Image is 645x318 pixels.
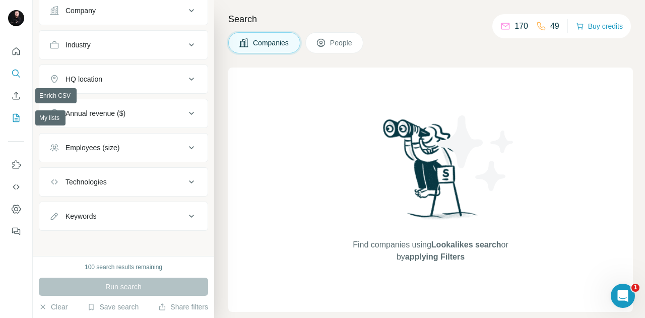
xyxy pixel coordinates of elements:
[39,204,208,228] button: Keywords
[431,240,501,249] span: Lookalikes search
[8,109,24,127] button: My lists
[39,33,208,57] button: Industry
[8,42,24,60] button: Quick start
[66,40,91,50] div: Industry
[66,74,102,84] div: HQ location
[158,302,208,312] button: Share filters
[631,284,639,292] span: 1
[66,143,119,153] div: Employees (size)
[39,101,208,125] button: Annual revenue ($)
[39,136,208,160] button: Employees (size)
[576,19,623,33] button: Buy credits
[550,20,559,32] p: 49
[66,211,96,221] div: Keywords
[8,10,24,26] img: Avatar
[431,108,522,199] img: Surfe Illustration - Stars
[350,239,511,263] span: Find companies using or by
[8,65,24,83] button: Search
[66,6,96,16] div: Company
[87,302,139,312] button: Save search
[8,87,24,105] button: Enrich CSV
[8,200,24,218] button: Dashboard
[85,263,162,272] div: 100 search results remaining
[228,12,633,26] h4: Search
[39,67,208,91] button: HQ location
[330,38,353,48] span: People
[39,302,68,312] button: Clear
[8,178,24,196] button: Use Surfe API
[253,38,290,48] span: Companies
[66,108,125,118] div: Annual revenue ($)
[611,284,635,308] iframe: Intercom live chat
[514,20,528,32] p: 170
[405,252,465,261] span: applying Filters
[66,177,107,187] div: Technologies
[378,116,483,229] img: Surfe Illustration - Woman searching with binoculars
[39,170,208,194] button: Technologies
[8,222,24,240] button: Feedback
[8,156,24,174] button: Use Surfe on LinkedIn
